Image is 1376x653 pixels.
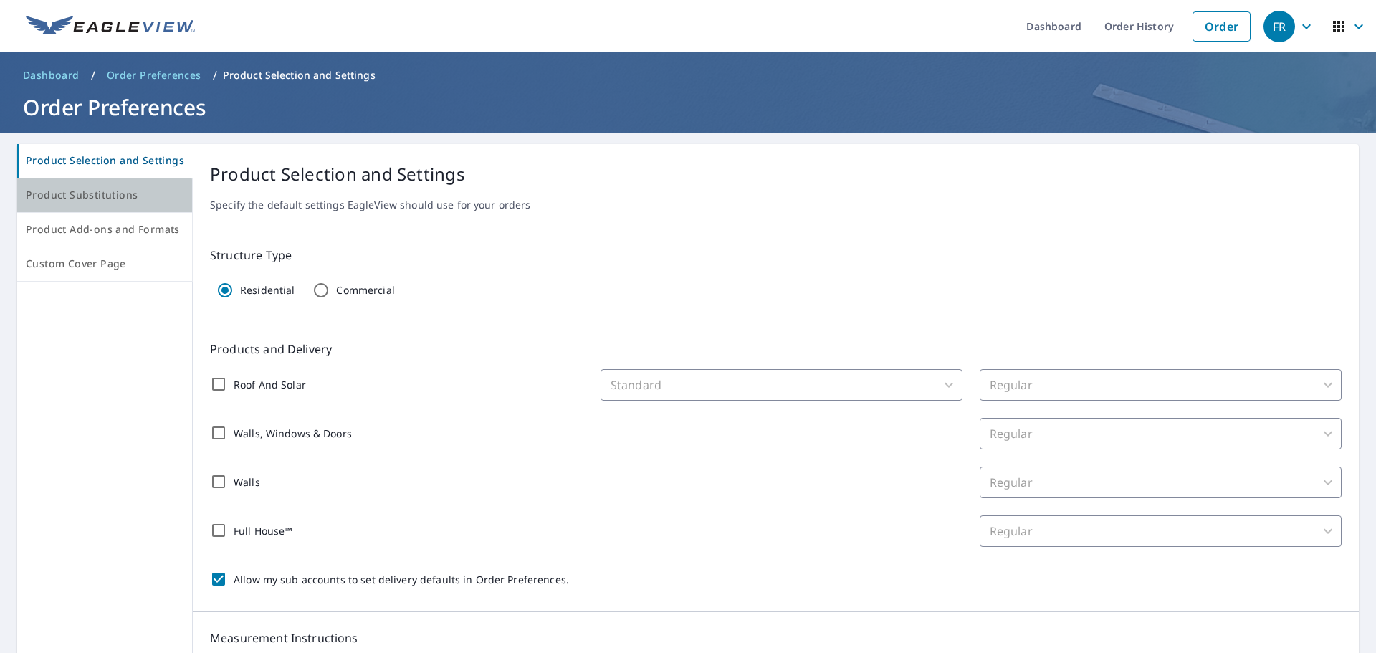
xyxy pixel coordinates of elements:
[26,255,183,273] span: Custom Cover Page
[240,284,295,297] p: Residential
[234,377,306,392] p: Roof And Solar
[91,67,95,84] li: /
[23,68,80,82] span: Dashboard
[26,16,195,37] img: EV Logo
[101,64,207,87] a: Order Preferences
[234,475,260,490] p: Walls
[210,161,1342,187] p: Product Selection and Settings
[210,199,1342,211] p: Specify the default settings EagleView should use for your orders
[17,144,193,282] div: tab-list
[223,68,376,82] p: Product Selection and Settings
[980,467,1342,498] div: Regular
[213,67,217,84] li: /
[234,426,352,441] p: Walls, Windows & Doors
[336,284,394,297] p: Commercial
[26,186,183,204] span: Product Substitutions
[210,247,1342,264] p: Structure Type
[601,369,962,401] div: Standard
[17,64,85,87] a: Dashboard
[980,369,1342,401] div: Regular
[17,92,1359,122] h1: Order Preferences
[210,340,1342,358] p: Products and Delivery
[107,68,201,82] span: Order Preferences
[980,515,1342,547] div: Regular
[1263,11,1295,42] div: FR
[1193,11,1251,42] a: Order
[17,64,1359,87] nav: breadcrumb
[234,523,292,538] p: Full House™
[26,221,183,239] span: Product Add-ons and Formats
[210,629,1342,647] p: Measurement Instructions
[980,418,1342,449] div: Regular
[26,152,184,170] span: Product Selection and Settings
[234,572,569,587] p: Allow my sub accounts to set delivery defaults in Order Preferences.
